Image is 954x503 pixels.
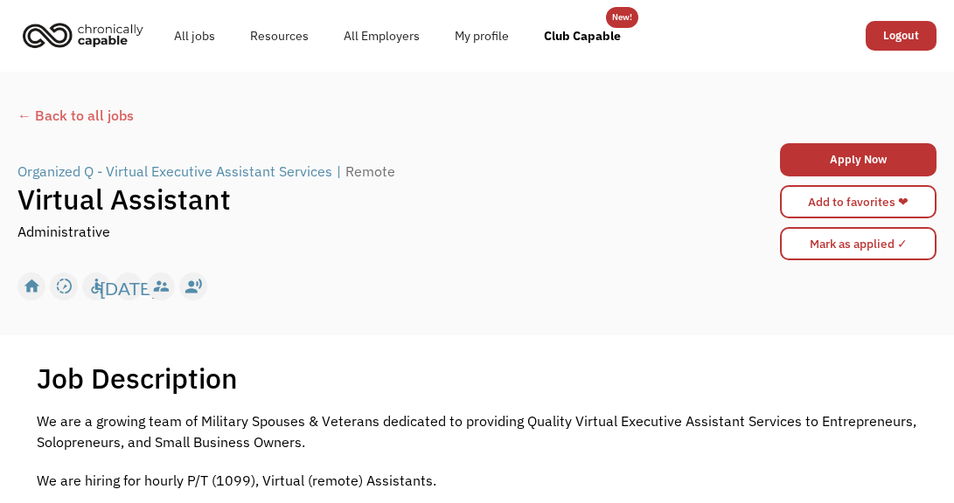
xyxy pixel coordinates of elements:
[37,410,917,452] p: We are a growing team of Military Spouses & Veterans dedicated to providing Quality Virtual Execu...
[87,273,106,300] div: accessible
[233,8,326,64] a: Resources
[17,105,937,126] a: ← Back to all jobs
[866,21,937,51] a: Logout
[152,273,171,300] div: supervisor_account
[612,7,632,28] div: New!
[326,8,437,64] a: All Employers
[526,8,638,64] a: Club Capable
[17,16,149,54] img: Chronically Capable logo
[23,273,41,300] div: home
[780,223,937,265] form: Mark as applied form
[100,273,157,300] div: [DATE]
[17,161,332,182] div: Organized Q - Virtual Executive Assistant Services
[780,143,937,176] a: Apply Now
[17,221,110,242] div: Administrative
[55,273,73,300] div: slow_motion_video
[17,161,400,182] a: Organized Q - Virtual Executive Assistant Services|Remote
[185,273,203,300] div: record_voice_over
[17,16,157,54] a: home
[437,8,526,64] a: My profile
[37,361,238,396] h1: Job Description
[337,161,341,182] div: |
[780,227,937,260] input: Mark as applied ✓
[780,185,937,218] a: Add to favorites ❤
[157,8,233,64] a: All jobs
[345,161,395,182] div: Remote
[17,182,707,217] h1: Virtual Assistant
